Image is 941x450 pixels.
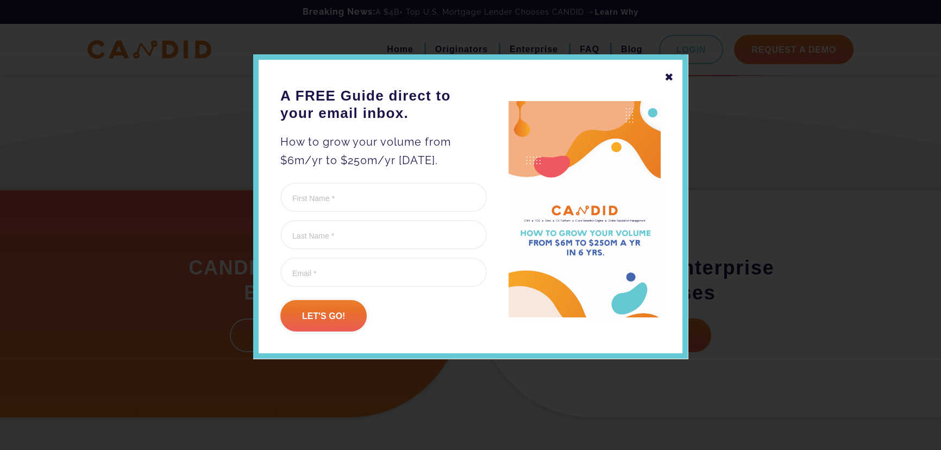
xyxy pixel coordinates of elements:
input: Let's go! [280,300,367,332]
input: First Name * [280,183,487,212]
div: ✖ [664,68,674,86]
img: A FREE Guide direct to your email inbox. [509,101,661,318]
p: How to grow your volume from $6m/yr to $250m/yr [DATE]. [280,133,487,170]
h3: A FREE Guide direct to your email inbox. [280,87,487,122]
input: Email * [280,258,487,287]
input: Last Name * [280,220,487,249]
